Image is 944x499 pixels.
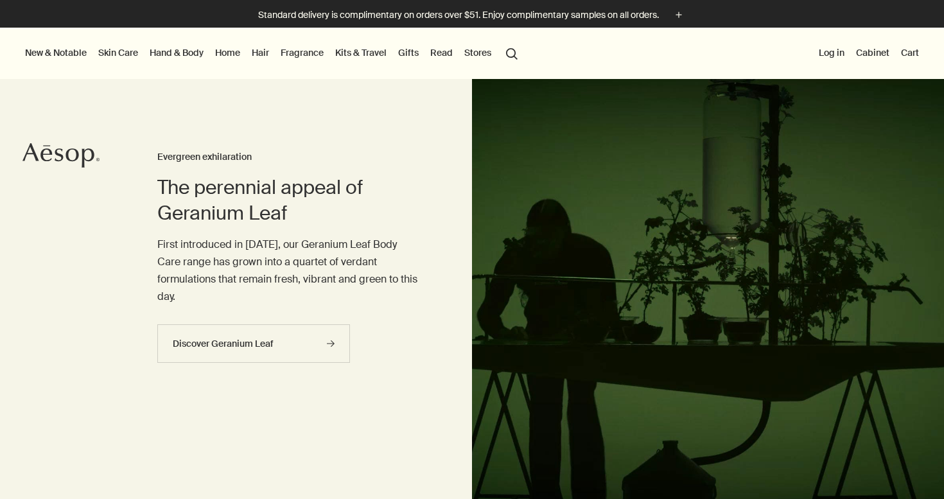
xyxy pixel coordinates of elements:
button: Open search [500,40,523,65]
button: Log in [816,44,847,61]
button: Stores [462,44,494,61]
a: Aesop [22,143,100,171]
nav: supplementary [816,28,922,79]
p: Standard delivery is complimentary on orders over $51. Enjoy complimentary samples on all orders. [258,8,659,22]
a: Discover Geranium Leaf [157,324,350,363]
a: Home [213,44,243,61]
button: Cart [898,44,922,61]
a: Gifts [396,44,421,61]
a: Skin Care [96,44,141,61]
nav: primary [22,28,523,79]
a: Read [428,44,455,61]
a: Kits & Travel [333,44,389,61]
a: Fragrance [278,44,326,61]
button: New & Notable [22,44,89,61]
svg: Aesop [22,143,100,168]
a: Hair [249,44,272,61]
a: Cabinet [853,44,892,61]
h2: The perennial appeal of Geranium Leaf [157,175,421,226]
p: First introduced in [DATE], our Geranium Leaf Body Care range has grown into a quartet of verdant... [157,236,421,306]
button: Standard delivery is complimentary on orders over $51. Enjoy complimentary samples on all orders. [258,8,686,22]
a: Hand & Body [147,44,206,61]
h3: Evergreen exhilaration [157,150,421,165]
